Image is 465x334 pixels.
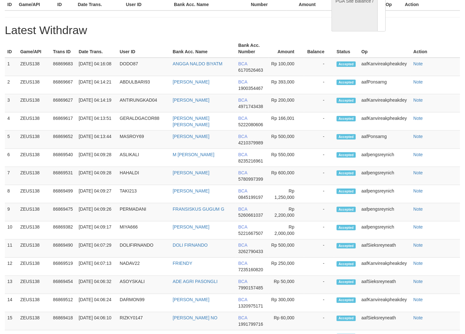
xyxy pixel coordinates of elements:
[238,231,263,236] span: 5221667507
[359,131,411,149] td: aafPonsarng
[117,240,170,258] td: DOLIFIRNANDO
[50,221,76,240] td: 86869382
[76,58,117,76] td: [DATE] 04:16:08
[76,185,117,203] td: [DATE] 04:09:27
[50,203,76,221] td: 86869475
[18,94,50,113] td: ZEUS138
[117,258,170,276] td: NADAV22
[173,116,209,127] a: [PERSON_NAME] [PERSON_NAME]
[5,149,18,167] td: 6
[18,113,50,131] td: ZEUS138
[173,134,209,139] a: [PERSON_NAME]
[50,149,76,167] td: 86869540
[414,152,423,157] a: Note
[238,207,247,212] span: BCA
[76,240,117,258] td: [DATE] 04:07:29
[117,131,170,149] td: MASROY69
[304,58,334,76] td: -
[50,294,76,312] td: 86869512
[359,185,411,203] td: aafpengsreynich
[269,40,304,58] th: Amount
[269,221,304,240] td: Rp 2,000,000
[337,225,356,230] span: Accepted
[76,76,117,94] td: [DATE] 04:14:21
[304,240,334,258] td: -
[304,185,334,203] td: -
[414,188,423,193] a: Note
[359,276,411,294] td: aafSieksreyneath
[50,40,76,58] th: Trans ID
[304,167,334,185] td: -
[173,243,208,248] a: DOLI FIRNANDO
[337,134,356,140] span: Accepted
[304,76,334,94] td: -
[76,40,117,58] th: Date Trans.
[18,40,50,58] th: Game/API
[18,276,50,294] td: ZEUS138
[269,94,304,113] td: Rp 200,000
[18,185,50,203] td: ZEUS138
[117,203,170,221] td: PERMADANI
[304,294,334,312] td: -
[337,280,356,285] span: Accepted
[76,149,117,167] td: [DATE] 04:09:28
[414,79,423,84] a: Note
[50,185,76,203] td: 86869499
[238,279,247,284] span: BCA
[5,40,18,58] th: ID
[359,312,411,330] td: aafSieksreyneath
[414,261,423,266] a: Note
[173,61,222,66] a: ANGGA NALDO BIYATM
[18,221,50,240] td: ZEUS138
[50,312,76,330] td: 86869418
[269,185,304,203] td: Rp 1,250,000
[359,221,411,240] td: aafpengsreynich
[238,104,263,109] span: 4971743438
[238,177,263,182] span: 5780997399
[76,131,117,149] td: [DATE] 04:13:44
[359,203,411,221] td: aafpengsreynich
[411,40,460,58] th: Action
[359,58,411,76] td: aafKanvireakpheakdey
[76,203,117,221] td: [DATE] 04:09:26
[173,98,209,103] a: [PERSON_NAME]
[238,98,247,103] span: BCA
[304,149,334,167] td: -
[5,113,18,131] td: 4
[117,149,170,167] td: ASLIKALI
[304,40,334,58] th: Balance
[359,258,411,276] td: aafKanvireakpheakdey
[170,40,236,58] th: Bank Acc. Name
[238,297,247,302] span: BCA
[414,116,423,121] a: Note
[337,98,356,103] span: Accepted
[337,189,356,194] span: Accepted
[238,195,263,200] span: 0845199197
[359,94,411,113] td: aafKanvireakpheakdey
[238,261,247,266] span: BCA
[18,149,50,167] td: ZEUS138
[238,243,247,248] span: BCA
[76,221,117,240] td: [DATE] 04:09:17
[337,316,356,321] span: Accepted
[238,68,263,73] span: 6170526463
[236,40,269,58] th: Bank Acc. Number
[238,140,263,145] span: 4210379989
[359,294,411,312] td: aafKanvireakpheakdey
[5,312,18,330] td: 15
[238,86,263,91] span: 1900354467
[5,131,18,149] td: 5
[173,261,192,266] a: FRIENDY
[173,188,209,193] a: [PERSON_NAME]
[238,116,247,121] span: BCA
[18,131,50,149] td: ZEUS138
[50,276,76,294] td: 86869454
[5,258,18,276] td: 12
[173,316,217,321] a: [PERSON_NAME] NO
[337,62,356,67] span: Accepted
[304,276,334,294] td: -
[76,276,117,294] td: [DATE] 04:06:32
[238,316,247,321] span: BCA
[117,294,170,312] td: DARMON99
[304,113,334,131] td: -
